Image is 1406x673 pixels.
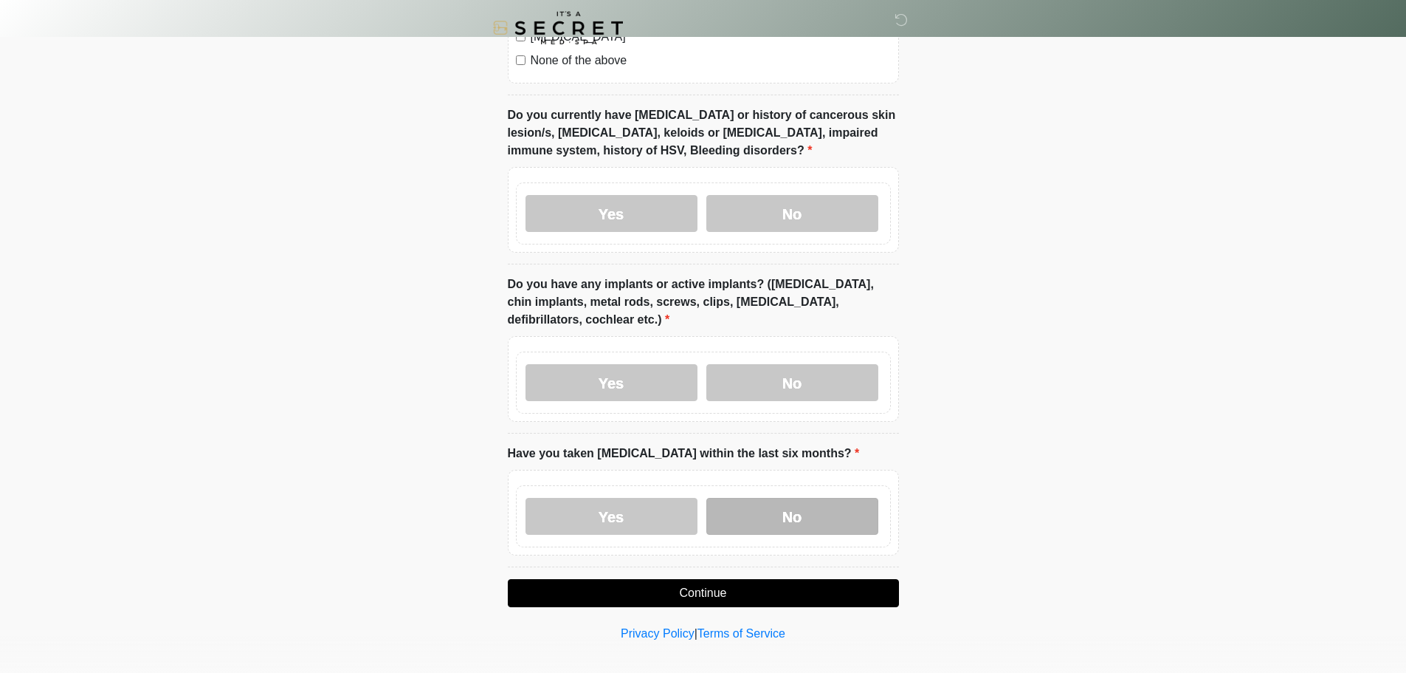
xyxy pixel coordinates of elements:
input: None of the above [516,55,525,65]
label: Yes [525,364,697,401]
a: | [695,627,697,640]
label: Do you have any implants or active implants? ([MEDICAL_DATA], chin implants, metal rods, screws, ... [508,276,899,329]
label: Yes [525,195,697,232]
label: No [706,195,878,232]
img: It's A Secret Med Spa Logo [493,11,623,44]
label: Do you currently have [MEDICAL_DATA] or history of cancerous skin lesion/s, [MEDICAL_DATA], keloi... [508,106,899,160]
label: Yes [525,498,697,535]
label: Have you taken [MEDICAL_DATA] within the last six months? [508,445,860,462]
label: No [706,498,878,535]
a: Privacy Policy [621,627,695,640]
button: Continue [508,579,899,607]
label: No [706,364,878,401]
label: None of the above [531,52,891,69]
a: Terms of Service [697,627,785,640]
